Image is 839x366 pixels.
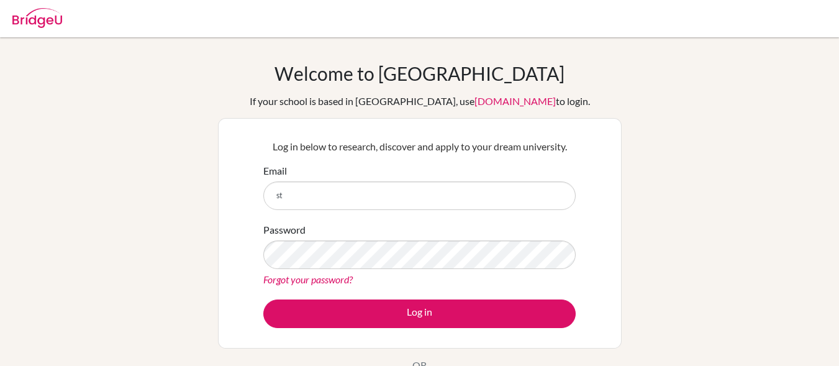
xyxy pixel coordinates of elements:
label: Email [263,163,287,178]
h1: Welcome to [GEOGRAPHIC_DATA] [274,62,565,85]
a: [DOMAIN_NAME] [474,95,556,107]
div: If your school is based in [GEOGRAPHIC_DATA], use to login. [250,94,590,109]
a: Forgot your password? [263,273,353,285]
label: Password [263,222,306,237]
img: Bridge-U [12,8,62,28]
button: Log in [263,300,576,328]
p: Log in below to research, discover and apply to your dream university. [263,139,576,154]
